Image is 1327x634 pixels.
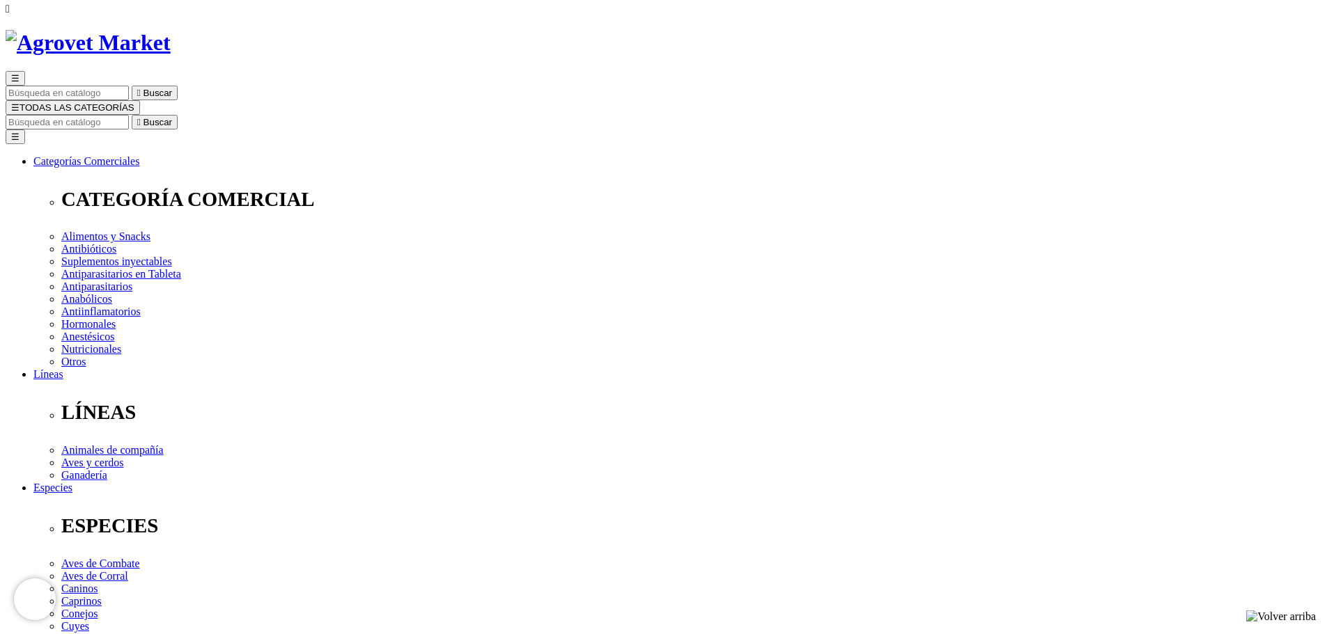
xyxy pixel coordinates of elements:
[143,117,172,127] span: Buscar
[61,188,1321,211] p: CATEGORÍA COMERCIAL
[14,578,56,620] iframe: Brevo live chat
[6,86,129,100] input: Buscar
[61,343,121,355] a: Nutricionales
[11,73,20,84] span: ☰
[61,583,98,594] a: Caninos
[132,115,178,129] button:  Buscar
[137,117,141,127] i: 
[6,71,25,86] button: ☰
[61,331,114,342] a: Anestésicos
[1246,610,1316,623] img: Volver arriba
[61,469,107,481] a: Ganadería
[61,243,116,255] a: Antibióticos
[61,356,86,367] a: Otros
[33,482,72,493] a: Especies
[61,401,1321,424] p: LÍNEAS
[61,570,128,582] a: Aves de Corral
[33,155,139,167] a: Categorías Comerciales
[143,88,172,98] span: Buscar
[61,306,141,317] a: Antiinflamatorios
[61,557,140,569] a: Aves de Combate
[33,368,63,380] a: Líneas
[61,608,98,619] a: Conejos
[6,100,140,115] button: ☰TODAS LAS CATEGORÍAS
[6,30,171,56] img: Agrovet Market
[6,3,10,15] i: 
[61,595,102,607] a: Caprinos
[61,268,181,280] a: Antiparasitarios en Tableta
[61,255,172,267] a: Suplementos inyectables
[11,102,20,113] span: ☰
[137,88,141,98] i: 
[61,280,132,292] a: Antiparasitarios
[61,318,116,330] a: Hormonales
[61,230,150,242] a: Alimentos y Snacks
[6,129,25,144] button: ☰
[132,86,178,100] button:  Buscar
[61,293,112,305] a: Anabólicos
[61,444,164,456] a: Animales de compañía
[6,115,129,129] input: Buscar
[61,514,1321,537] p: ESPECIES
[61,457,123,468] a: Aves y cerdos
[61,620,89,632] a: Cuyes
